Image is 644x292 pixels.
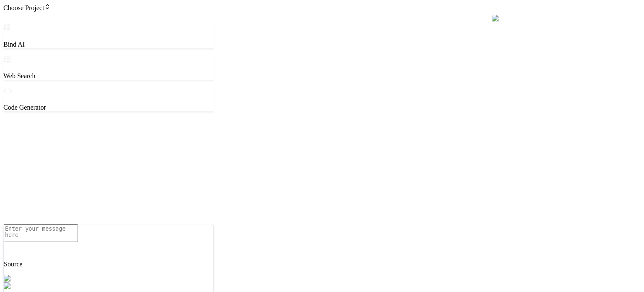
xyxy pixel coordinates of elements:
[4,275,44,282] img: Pick Models
[3,41,214,48] p: Bind AI
[4,282,55,290] img: Claude 4 Sonnet
[492,29,644,37] p: Your session has expired. Please login again to continue.
[3,4,51,11] span: Choose Project
[3,104,214,111] p: Code Generator
[3,72,214,80] p: Web Search
[4,260,213,268] p: Source
[492,15,510,22] img: alert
